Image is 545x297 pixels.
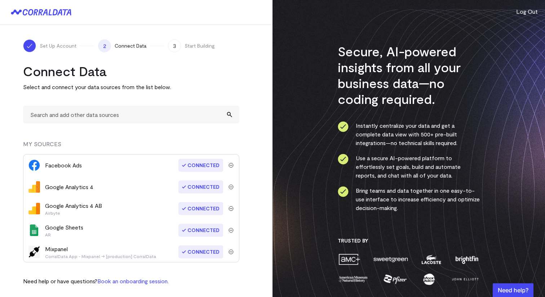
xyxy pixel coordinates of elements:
[229,184,234,189] img: trash-40e54a27.svg
[178,180,223,193] span: Connected
[229,249,234,254] img: trash-40e54a27.svg
[98,39,111,52] span: 2
[178,224,223,237] span: Connected
[28,181,40,193] img: google_analytics_4-4ee20295.svg
[229,228,234,233] img: trash-40e54a27.svg
[422,273,436,285] img: moon-juice-c312e729.png
[338,253,361,266] img: amc-0b11a8f1.png
[516,7,538,16] button: Log Out
[338,154,480,180] li: Use a secure AI-powered platform to effortlessly set goals, build and automate reports, and chat ...
[338,154,349,165] img: ico-check-circle-4b19435c.svg
[338,186,349,197] img: ico-check-circle-4b19435c.svg
[338,273,369,285] img: amnh-5afada46.png
[454,253,480,266] img: brightfin-a251e171.png
[26,42,33,49] img: ico-check-white-5ff98cb1.svg
[421,253,442,266] img: lacoste-7a6b0538.png
[45,245,156,259] div: Mixpanel
[338,186,480,212] li: Bring teams and data together in one easy-to-use interface to increase efficiency and optimize de...
[178,245,223,258] span: Connected
[178,202,223,215] span: Connected
[45,253,156,259] p: CorralData App - Mixpanel → [production] CorralData
[185,42,215,49] span: Start Building
[23,277,169,285] p: Need help or have questions?
[338,121,349,132] img: ico-check-circle-4b19435c.svg
[451,273,480,285] img: john-elliott-25751c40.png
[383,273,408,285] img: pfizer-e137f5fc.png
[178,159,223,172] span: Connected
[97,278,169,284] a: Book an onboarding session.
[23,140,239,154] div: MY SOURCES
[45,161,82,170] div: Facebook Ads
[28,224,40,236] img: google_sheets-5a4bad8e.svg
[23,106,239,123] input: Search and add other data sources
[40,42,76,49] span: Set Up Account
[338,121,480,147] li: Instantly centralize your data and get a complete data view with 500+ pre-built integrations—no t...
[338,43,480,107] h3: Secure, AI-powered insights from all your business data—no coding required.
[229,206,234,211] img: trash-40e54a27.svg
[45,183,93,191] div: Google Analytics 4
[28,160,40,171] img: facebook_ads-56946ca1.svg
[115,42,146,49] span: Connect Data
[45,232,83,237] p: AR
[373,253,409,266] img: sweetgreen-1d1fb32c.png
[229,163,234,168] img: trash-40e54a27.svg
[23,63,239,79] h2: Connect Data
[23,83,239,91] p: Select and connect your data sources from the list below.
[45,201,102,216] div: Google Analytics 4 AB
[168,39,181,52] span: 3
[45,210,102,216] p: Airbyte
[45,223,83,237] div: Google Sheets
[28,246,40,258] img: default-f74cbd8b.png
[338,237,480,244] h3: Trusted By
[28,203,40,214] img: google_analytics_4-fc05114a.png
